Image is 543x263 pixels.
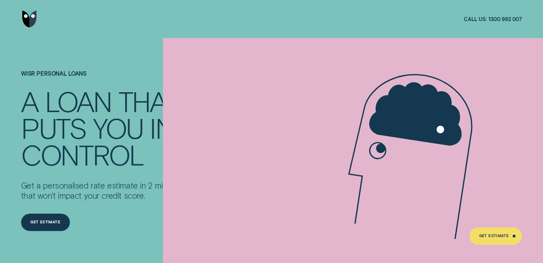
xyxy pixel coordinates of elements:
[21,180,186,201] p: Get a personalised rate estimate in 2 minutes that won't impact your credit score.
[21,214,70,231] a: Get Estimate
[464,16,522,22] a: Call us:1300 992 007
[45,88,112,115] div: LOAN
[21,70,186,88] h1: Wisr Personal Loans
[93,115,143,141] div: YOU
[22,11,36,28] img: Wisr
[150,115,174,141] div: IN
[118,88,179,115] div: THAT
[21,88,186,168] h4: A LOAN THAT PUTS YOU IN CONTROL
[21,115,86,141] div: PUTS
[488,16,522,22] span: 1300 992 007
[469,227,522,244] a: Get Estimate
[21,141,144,168] div: CONTROL
[21,88,38,115] div: A
[464,16,487,22] span: Call us:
